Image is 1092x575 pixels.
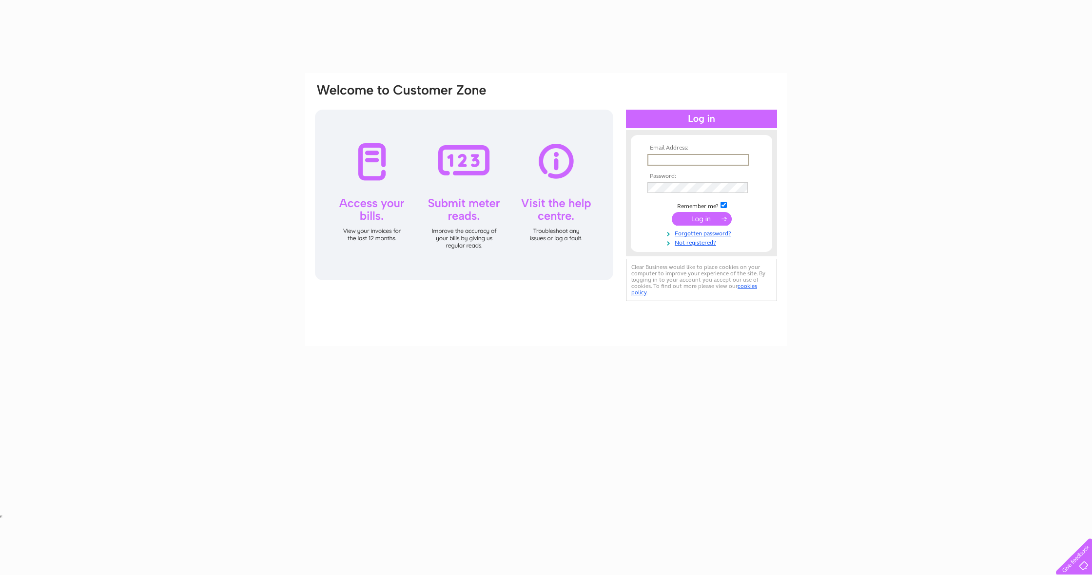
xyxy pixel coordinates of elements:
[645,200,758,210] td: Remember me?
[631,283,757,296] a: cookies policy
[645,145,758,152] th: Email Address:
[672,212,732,226] input: Submit
[626,259,777,301] div: Clear Business would like to place cookies on your computer to improve your experience of the sit...
[647,237,758,247] a: Not registered?
[647,228,758,237] a: Forgotten password?
[645,173,758,180] th: Password:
